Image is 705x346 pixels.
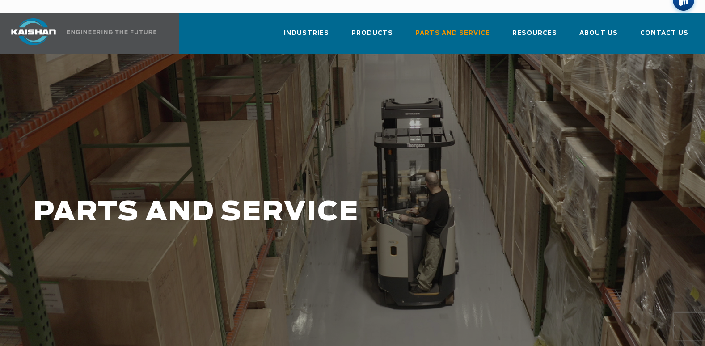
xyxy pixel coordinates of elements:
[67,30,156,34] img: Engineering the future
[640,21,688,52] a: Contact Us
[512,28,557,38] span: Resources
[351,28,393,38] span: Products
[284,28,329,38] span: Industries
[284,21,329,52] a: Industries
[579,28,618,38] span: About Us
[640,28,688,38] span: Contact Us
[351,21,393,52] a: Products
[34,198,563,228] h1: PARTS AND SERVICE
[415,21,490,52] a: Parts and Service
[579,21,618,52] a: About Us
[415,28,490,38] span: Parts and Service
[512,21,557,52] a: Resources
